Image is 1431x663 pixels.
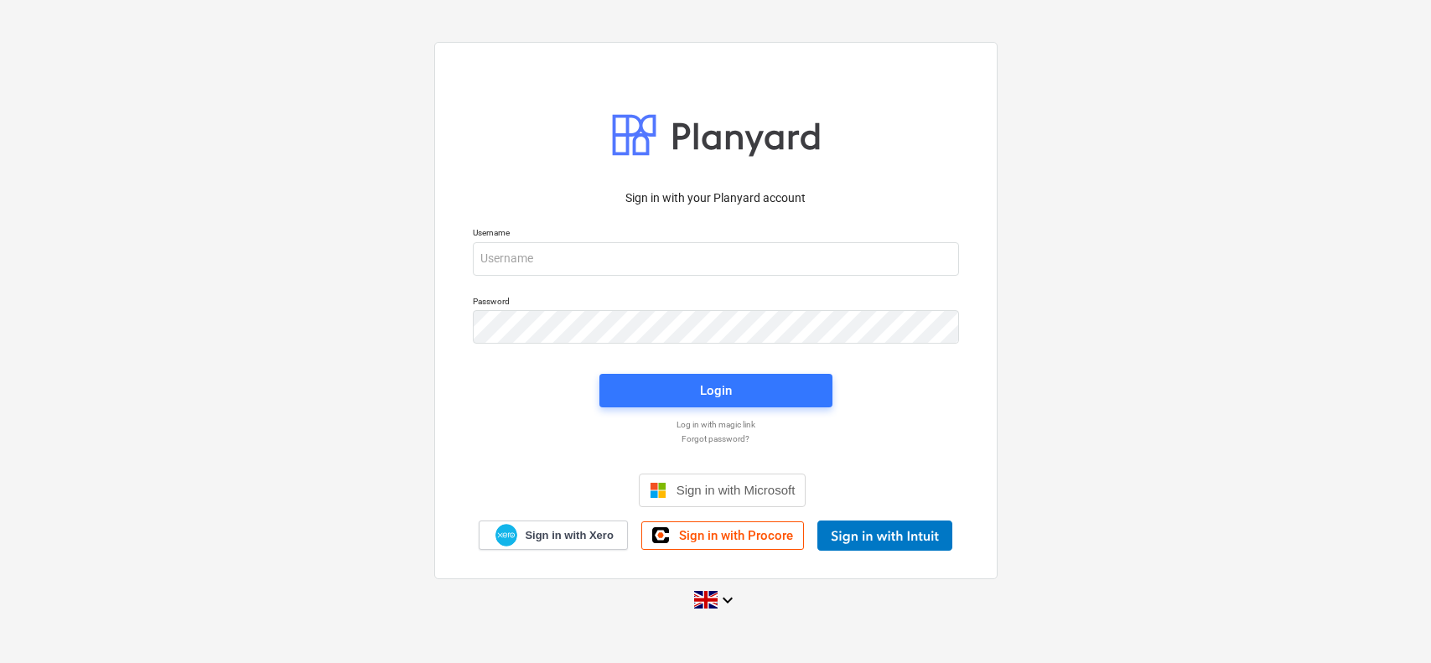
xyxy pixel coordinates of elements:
span: Sign in with Xero [525,528,613,543]
span: Sign in with Procore [679,528,793,543]
p: Sign in with your Planyard account [473,189,959,207]
a: Forgot password? [464,433,967,444]
a: Sign in with Procore [641,521,804,550]
p: Username [473,227,959,241]
img: Xero logo [495,524,517,546]
p: Password [473,296,959,310]
i: keyboard_arrow_down [718,590,738,610]
div: Login [700,380,732,401]
img: Microsoft logo [650,482,666,499]
input: Username [473,242,959,276]
button: Login [599,374,832,407]
a: Sign in with Xero [479,521,628,550]
span: Sign in with Microsoft [677,483,796,497]
a: Log in with magic link [464,419,967,430]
